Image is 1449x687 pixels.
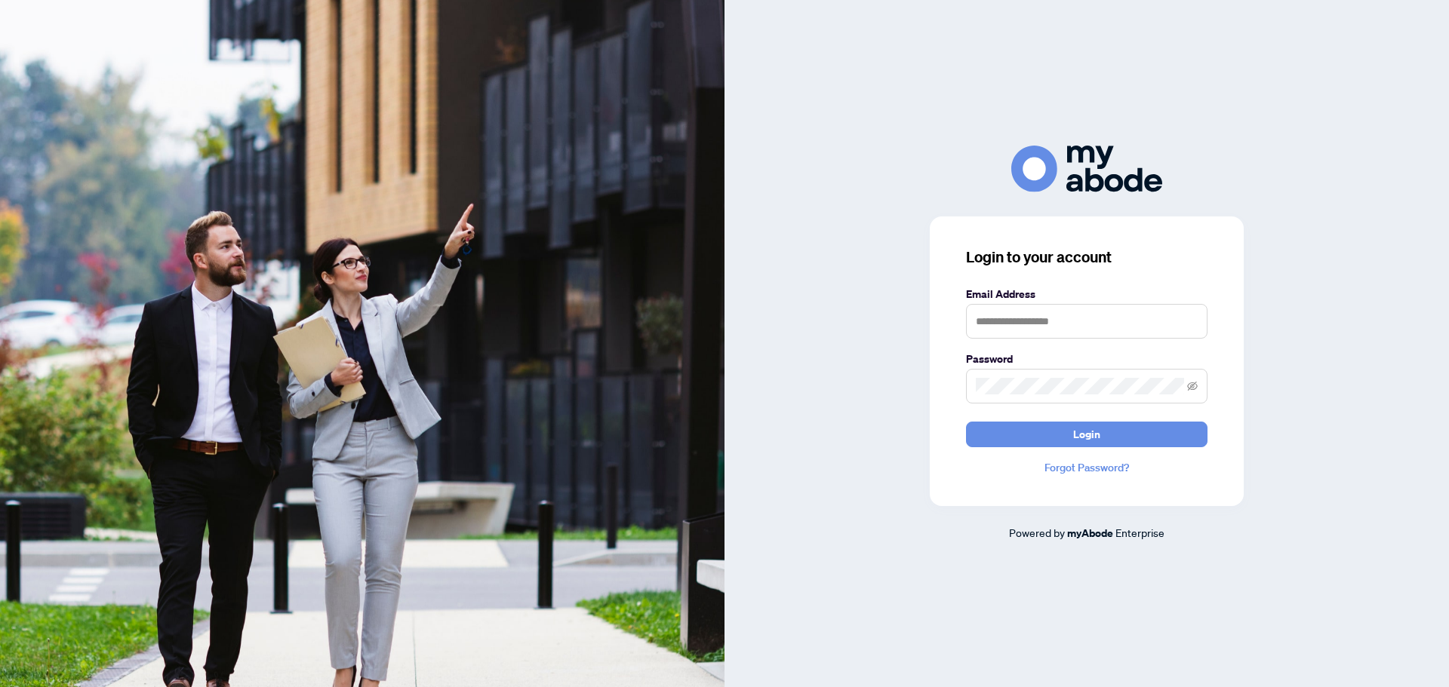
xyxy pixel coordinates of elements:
[1115,526,1164,539] span: Enterprise
[966,422,1207,447] button: Login
[1067,525,1113,541] a: myAbode
[966,351,1207,367] label: Password
[1009,526,1065,539] span: Powered by
[966,286,1207,302] label: Email Address
[1011,146,1162,192] img: ma-logo
[1187,381,1198,391] span: eye-invisible
[966,459,1207,476] a: Forgot Password?
[966,247,1207,268] h3: Login to your account
[1073,422,1100,446] span: Login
